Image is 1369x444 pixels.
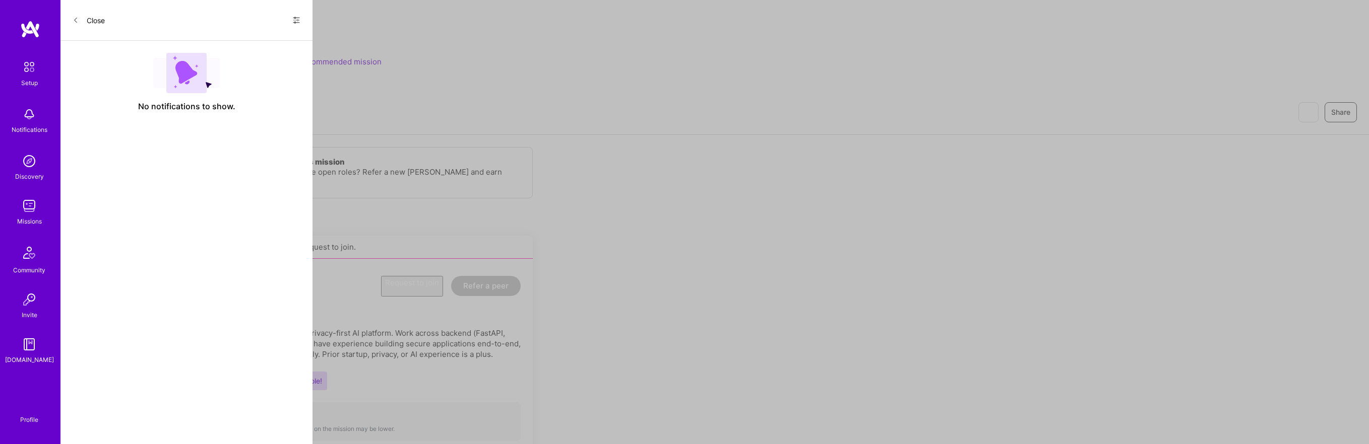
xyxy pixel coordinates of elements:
[153,53,220,93] img: empty
[17,216,42,227] div: Missions
[19,196,39,216] img: teamwork
[19,289,39,310] img: Invite
[19,56,40,78] img: setup
[20,20,40,38] img: logo
[138,101,235,112] span: No notifications to show.
[73,12,105,28] button: Close
[5,354,54,365] div: [DOMAIN_NAME]
[17,241,41,265] img: Community
[19,334,39,354] img: guide book
[13,265,45,275] div: Community
[12,124,47,135] div: Notifications
[20,414,38,424] div: Profile
[22,310,37,320] div: Invite
[17,404,42,424] a: Profile
[21,78,38,88] div: Setup
[15,171,44,182] div: Discovery
[19,104,39,124] img: bell
[19,151,39,171] img: discovery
